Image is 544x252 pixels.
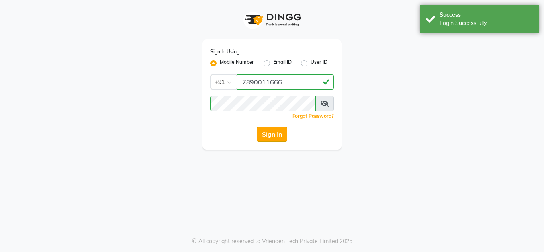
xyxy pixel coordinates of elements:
label: User ID [311,59,327,68]
a: Forgot Password? [292,113,334,119]
img: logo1.svg [240,8,304,31]
div: Success [440,11,533,19]
button: Sign In [257,127,287,142]
label: Mobile Number [220,59,254,68]
input: Username [210,96,316,111]
label: Sign In Using: [210,48,241,55]
div: Login Successfully. [440,19,533,27]
input: Username [237,74,334,90]
label: Email ID [273,59,292,68]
